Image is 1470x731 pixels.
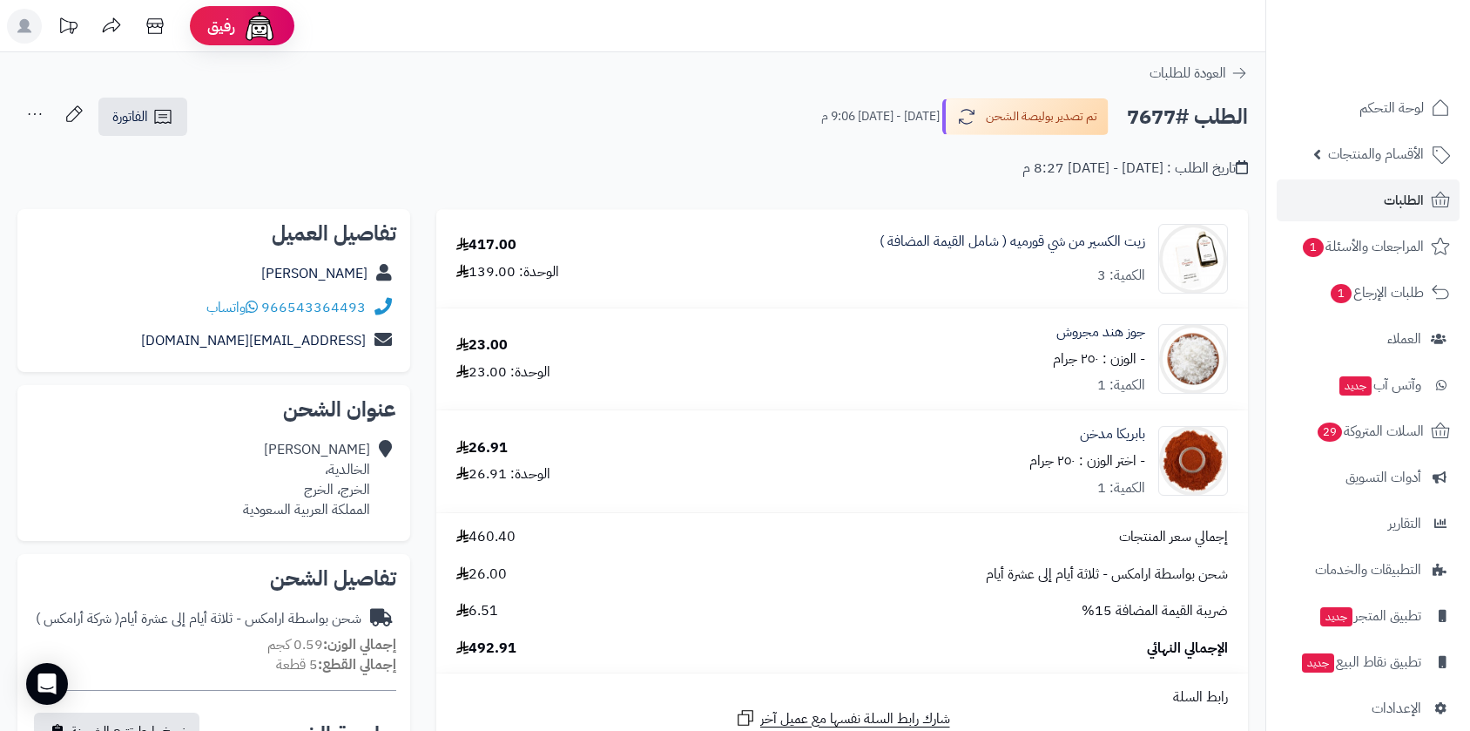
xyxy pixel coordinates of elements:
img: 1667489028-C7628D2A-21CB-4ECE-ABDA-869F195B5451-90x90.JPEG [1159,224,1227,294]
a: زيت الكسير من شي قورميه ( شامل القيمة المضافة ) [880,232,1145,252]
a: تطبيق المتجرجديد [1277,595,1460,637]
span: شارك رابط السلة نفسها مع عميل آخر [760,709,950,729]
div: تاريخ الطلب : [DATE] - [DATE] 8:27 م [1022,159,1248,179]
span: 492.91 [456,639,516,659]
span: السلات المتروكة [1316,419,1424,443]
span: شحن بواسطة ارامكس - ثلاثة أيام إلى عشرة أيام [986,565,1228,585]
span: وآتس آب [1338,373,1421,397]
span: 29 [1318,423,1342,442]
div: رابط السلة [443,687,1241,707]
a: طلبات الإرجاع1 [1277,272,1460,314]
a: السلات المتروكة29 [1277,410,1460,452]
div: 26.91 [456,438,508,458]
span: الأقسام والمنتجات [1328,142,1424,166]
span: الإجمالي النهائي [1147,639,1228,659]
img: ai-face.png [242,9,277,44]
div: الكمية: 3 [1097,266,1145,286]
div: [PERSON_NAME] الخالدية، الخرج، الخرج المملكة العربية السعودية [243,440,370,519]
a: العملاء [1277,318,1460,360]
div: الوحدة: 23.00 [456,362,550,382]
img: 4077a5ac049007377db45c4a8006909bf6e-90x90.jpg [1159,324,1227,394]
small: 0.59 كجم [267,634,396,655]
a: [EMAIL_ADDRESS][DOMAIN_NAME] [141,330,366,351]
span: التطبيقات والخدمات [1315,558,1421,582]
span: الإعدادات [1372,696,1421,721]
span: لوحة التحكم [1359,96,1424,120]
small: [DATE] - [DATE] 9:06 م [821,108,940,125]
a: تحديثات المنصة [46,9,90,48]
span: إجمالي سعر المنتجات [1119,527,1228,547]
span: المراجعات والأسئلة [1301,234,1424,259]
span: العملاء [1387,327,1421,351]
span: الطلبات [1384,188,1424,213]
div: الكمية: 1 [1097,478,1145,498]
a: بابريكا مدخن [1080,424,1145,444]
a: التطبيقات والخدمات [1277,549,1460,591]
div: الوحدة: 139.00 [456,262,559,282]
button: تم تصدير بوليصة الشحن [942,98,1109,135]
a: الإعدادات [1277,687,1460,729]
span: أدوات التسويق [1345,465,1421,490]
span: 1 [1303,238,1324,257]
strong: إجمالي القطع: [318,654,396,675]
a: جوز هند مجروش [1056,322,1145,342]
div: Open Intercom Messenger [26,663,68,705]
a: [PERSON_NAME] [261,263,367,284]
span: 26.00 [456,565,507,585]
a: تطبيق نقاط البيعجديد [1277,641,1460,683]
h2: عنوان الشحن [31,399,396,420]
a: لوحة التحكم [1277,87,1460,129]
a: أدوات التسويق [1277,457,1460,498]
span: رفيق [207,16,235,37]
strong: إجمالي الوزن: [323,634,396,655]
span: 1 [1331,284,1352,303]
a: وآتس آبجديد [1277,364,1460,406]
a: العودة للطلبات [1150,63,1248,84]
a: التقارير [1277,503,1460,545]
span: 460.40 [456,527,516,547]
span: الفاتورة [112,106,148,127]
span: جديد [1339,376,1372,396]
small: - اختر الوزن : ٢٥٠ جرام [1029,450,1145,471]
span: طلبات الإرجاع [1329,281,1424,305]
span: جديد [1302,653,1334,673]
span: تطبيق نقاط البيع [1300,650,1421,674]
h2: الطلب #7677 [1127,99,1248,135]
span: جديد [1320,607,1352,626]
span: العودة للطلبات [1150,63,1226,84]
div: الكمية: 1 [1097,376,1145,396]
div: شحن بواسطة ارامكس - ثلاثة أيام إلى عشرة أيام [36,609,361,629]
div: الوحدة: 26.91 [456,464,550,484]
div: 417.00 [456,235,516,255]
a: الطلبات [1277,179,1460,221]
h2: تفاصيل العميل [31,223,396,244]
a: 966543364493 [261,297,366,318]
span: 6.51 [456,601,498,621]
img: logo-2.png [1352,49,1453,85]
small: 5 قطعة [276,654,396,675]
a: المراجعات والأسئلة1 [1277,226,1460,267]
img: 4802ce15cd9dbc16ee9a5f4ea912713e2a9-90x90.jpg [1159,426,1227,496]
a: الفاتورة [98,98,187,136]
span: ( شركة أرامكس ) [36,608,119,629]
span: ضريبة القيمة المضافة 15% [1082,601,1228,621]
span: التقارير [1388,511,1421,536]
small: - الوزن : ٢٥٠ جرام [1053,349,1145,369]
a: شارك رابط السلة نفسها مع عميل آخر [735,707,950,729]
span: تطبيق المتجر [1318,604,1421,628]
div: 23.00 [456,335,508,355]
h2: تفاصيل الشحن [31,568,396,589]
a: واتساب [206,297,258,318]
